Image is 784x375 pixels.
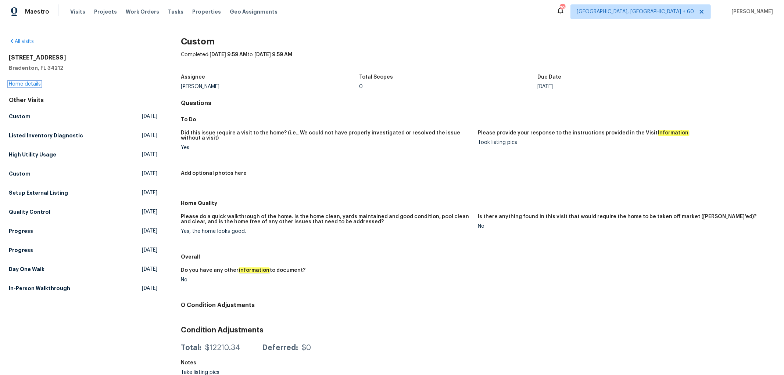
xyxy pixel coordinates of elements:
[181,360,196,365] h5: Notes
[9,64,157,72] h5: Bradenton, FL 34212
[302,344,311,351] div: $0
[728,8,773,15] span: [PERSON_NAME]
[142,208,157,216] span: [DATE]
[181,327,775,334] h3: Condition Adjustments
[9,39,34,44] a: All visits
[181,199,775,207] h5: Home Quality
[142,246,157,254] span: [DATE]
[9,97,157,104] div: Other Visits
[25,8,49,15] span: Maestro
[181,38,775,45] h2: Custom
[9,129,157,142] a: Listed Inventory Diagnostic[DATE]
[126,8,159,15] span: Work Orders
[142,151,157,158] span: [DATE]
[478,140,769,145] div: Took listing pics
[478,214,757,219] h5: Is there anything found in this visit that would require the home to be taken off market ([PERSON...
[9,224,157,238] a: Progress[DATE]
[9,266,44,273] h5: Day One Walk
[478,130,689,136] h5: Please provide your response to the instructions provided in the Visit
[181,370,359,375] div: Take listing pics
[142,227,157,235] span: [DATE]
[181,116,775,123] h5: To Do
[142,132,157,139] span: [DATE]
[142,285,157,292] span: [DATE]
[210,52,247,57] span: [DATE] 9:59 AM
[478,224,769,229] div: No
[9,263,157,276] a: Day One Walk[DATE]
[205,344,240,351] div: $12210.34
[181,100,775,107] h4: Questions
[181,344,201,351] div: Total:
[9,189,68,196] h5: Setup External Listing
[658,130,689,136] em: Information
[181,171,247,176] h5: Add optional photos here
[9,244,157,257] a: Progress[DATE]
[9,186,157,199] a: Setup External Listing[DATE]
[9,170,31,177] h5: Custom
[181,130,472,141] h5: Did this issue require a visit to the home? (i.e., We could not have properly investigated or res...
[142,170,157,177] span: [DATE]
[181,51,775,70] div: Completed: to
[181,268,305,273] h5: Do you have any other to document?
[142,113,157,120] span: [DATE]
[181,75,205,80] h5: Assignee
[192,8,221,15] span: Properties
[181,84,359,89] div: [PERSON_NAME]
[181,253,775,260] h5: Overall
[181,277,472,282] div: No
[9,282,157,295] a: In-Person Walkthrough[DATE]
[9,285,70,292] h5: In-Person Walkthrough
[142,266,157,273] span: [DATE]
[537,75,561,80] h5: Due Date
[230,8,278,15] span: Geo Assignments
[181,214,472,224] h5: Please do a quick walkthrough of the home. Is the home clean, yards maintained and good condition...
[9,54,157,61] h2: [STREET_ADDRESS]
[359,75,393,80] h5: Total Scopes
[9,208,50,216] h5: Quality Control
[254,52,292,57] span: [DATE] 9:59 AM
[9,113,31,120] h5: Custom
[181,145,472,150] div: Yes
[560,4,565,12] div: 792
[70,8,85,15] span: Visits
[9,205,157,219] a: Quality Control[DATE]
[181,302,775,309] h4: 0 Condition Adjustments
[9,151,56,158] h5: High Utility Usage
[9,246,33,254] h5: Progress
[94,8,117,15] span: Projects
[359,84,537,89] div: 0
[577,8,694,15] span: [GEOGRAPHIC_DATA], [GEOGRAPHIC_DATA] + 60
[9,167,157,180] a: Custom[DATE]
[537,84,716,89] div: [DATE]
[181,229,472,234] div: Yes, the home looks good.
[9,110,157,123] a: Custom[DATE]
[239,267,270,273] em: information
[168,9,183,14] span: Tasks
[262,344,298,351] div: Deferred:
[9,82,41,87] a: Home details
[9,132,83,139] h5: Listed Inventory Diagnostic
[9,227,33,235] h5: Progress
[9,148,157,161] a: High Utility Usage[DATE]
[142,189,157,196] span: [DATE]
